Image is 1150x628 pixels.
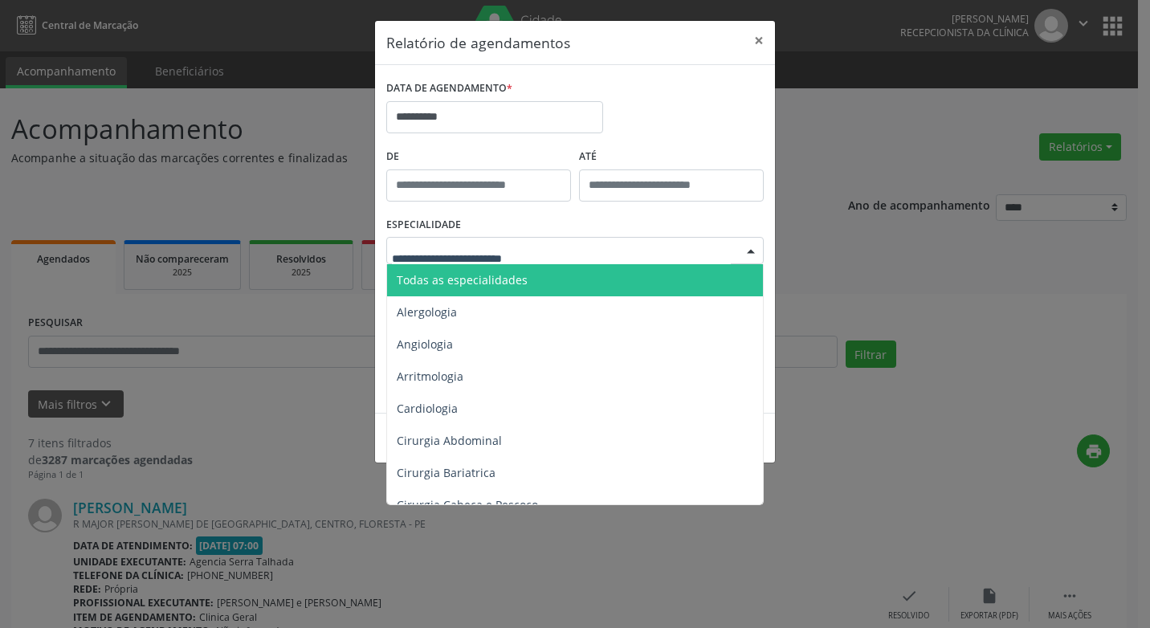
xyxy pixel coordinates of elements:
span: Cirurgia Cabeça e Pescoço [397,497,538,512]
label: ESPECIALIDADE [386,213,461,238]
span: Alergologia [397,304,457,320]
span: Cirurgia Bariatrica [397,465,495,480]
span: Arritmologia [397,369,463,384]
h5: Relatório de agendamentos [386,32,570,53]
span: Angiologia [397,336,453,352]
label: De [386,145,571,169]
span: Cardiologia [397,401,458,416]
label: ATÉ [579,145,764,169]
button: Close [743,21,775,60]
span: Todas as especialidades [397,272,528,287]
span: Cirurgia Abdominal [397,433,502,448]
label: DATA DE AGENDAMENTO [386,76,512,101]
